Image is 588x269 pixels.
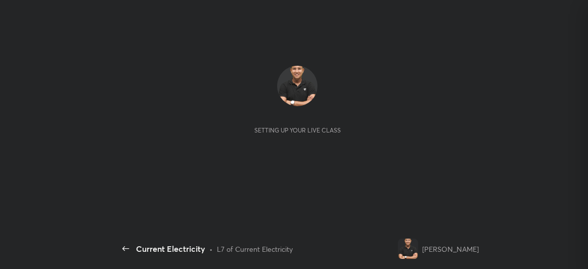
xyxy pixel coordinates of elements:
[254,126,341,134] div: Setting up your live class
[217,244,293,254] div: L7 of Current Electricity
[277,66,318,106] img: 3ab381f3791941bea4738973d626649b.png
[136,243,205,255] div: Current Electricity
[398,239,418,259] img: 3ab381f3791941bea4738973d626649b.png
[209,244,213,254] div: •
[422,244,479,254] div: [PERSON_NAME]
